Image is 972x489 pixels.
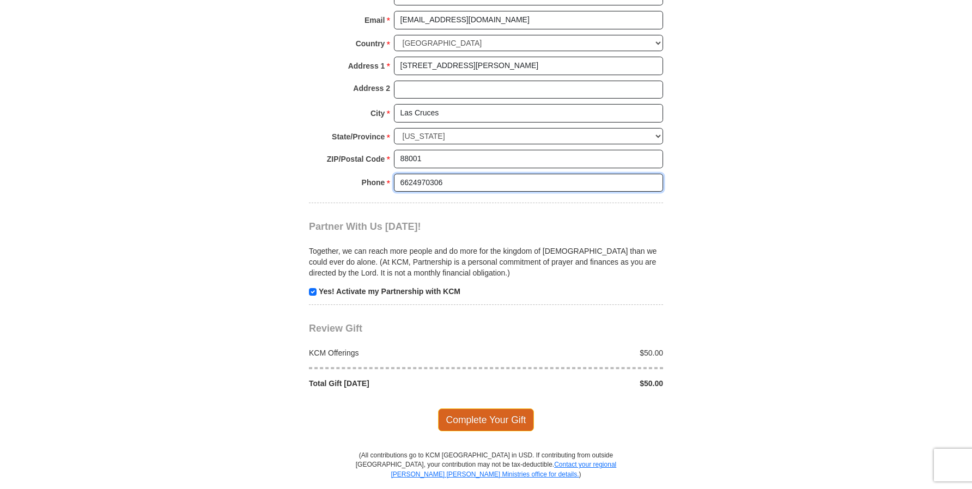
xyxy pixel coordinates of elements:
[486,347,669,358] div: $50.00
[364,13,385,28] strong: Email
[319,287,460,296] strong: Yes! Activate my Partnership with KCM
[353,81,390,96] strong: Address 2
[303,378,487,389] div: Total Gift [DATE]
[486,378,669,389] div: $50.00
[303,347,487,358] div: KCM Offerings
[391,461,616,478] a: Contact your regional [PERSON_NAME] [PERSON_NAME] Ministries office for details.
[332,129,385,144] strong: State/Province
[309,246,663,278] p: Together, we can reach more people and do more for the kingdom of [DEMOGRAPHIC_DATA] than we coul...
[348,58,385,74] strong: Address 1
[370,106,385,121] strong: City
[356,36,385,51] strong: Country
[309,221,421,232] span: Partner With Us [DATE]!
[362,175,385,190] strong: Phone
[309,323,362,334] span: Review Gift
[327,151,385,167] strong: ZIP/Postal Code
[438,408,534,431] span: Complete Your Gift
